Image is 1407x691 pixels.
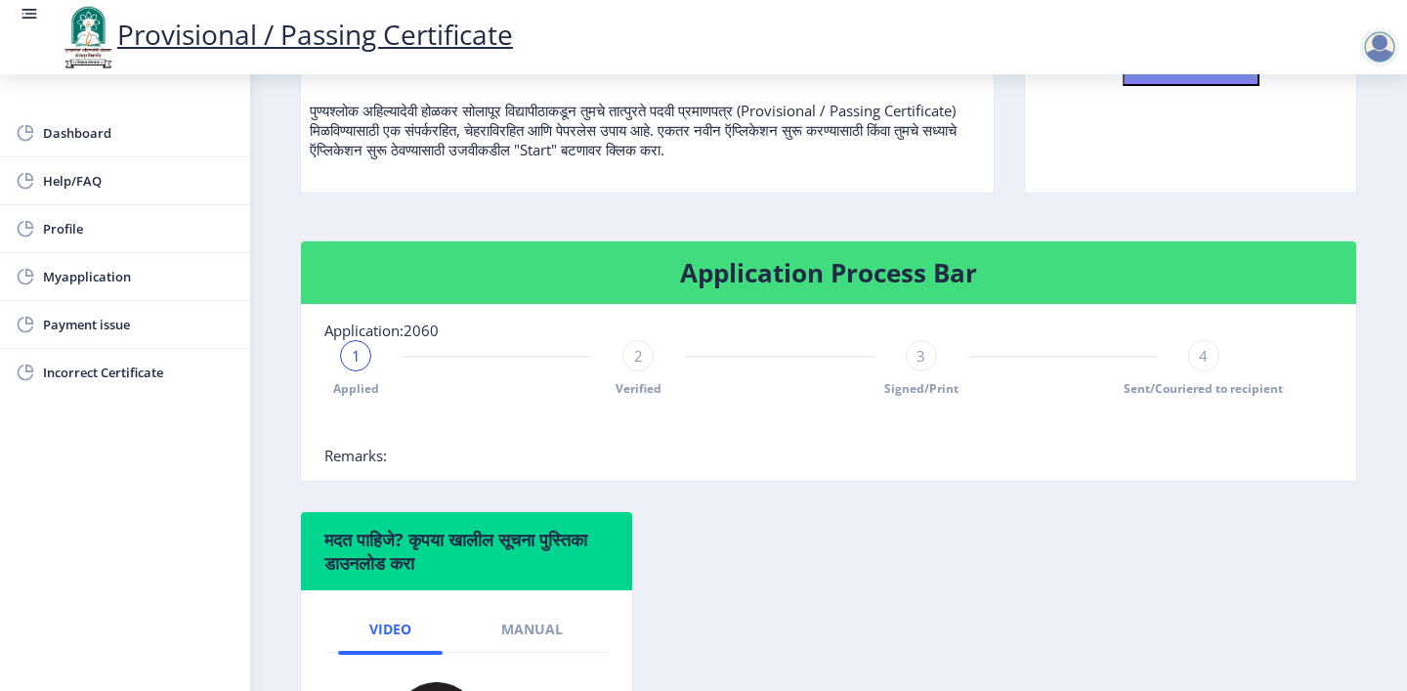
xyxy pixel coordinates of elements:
[352,346,361,366] span: 1
[43,313,234,336] span: Payment issue
[43,361,234,384] span: Incorrect Certificate
[310,62,985,159] p: पुण्यश्लोक अहिल्यादेवी होळकर सोलापूर विद्यापीठाकडून तुमचे तात्पुरते पदवी प्रमाणपत्र (Provisional ...
[324,528,609,575] h6: मदत पाहिजे? कृपया खालील सूचना पुस्तिका डाउनलोड करा
[501,622,563,637] span: Manual
[338,606,443,653] a: Video
[43,169,234,193] span: Help/FAQ
[43,121,234,145] span: Dashboard
[59,16,513,53] a: Provisional / Passing Certificate
[324,321,439,340] span: Application:2060
[324,257,1333,288] h4: Application Process Bar
[917,346,925,366] span: 3
[43,217,234,240] span: Profile
[324,446,387,465] span: Remarks:
[1199,346,1208,366] span: 4
[470,606,594,653] a: Manual
[59,4,117,70] img: logo
[1124,380,1283,397] span: Sent/Couriered to recipient
[333,380,379,397] span: Applied
[369,622,411,637] span: Video
[43,265,234,288] span: Myapplication
[616,380,661,397] span: Verified
[634,346,643,366] span: 2
[884,380,959,397] span: Signed/Print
